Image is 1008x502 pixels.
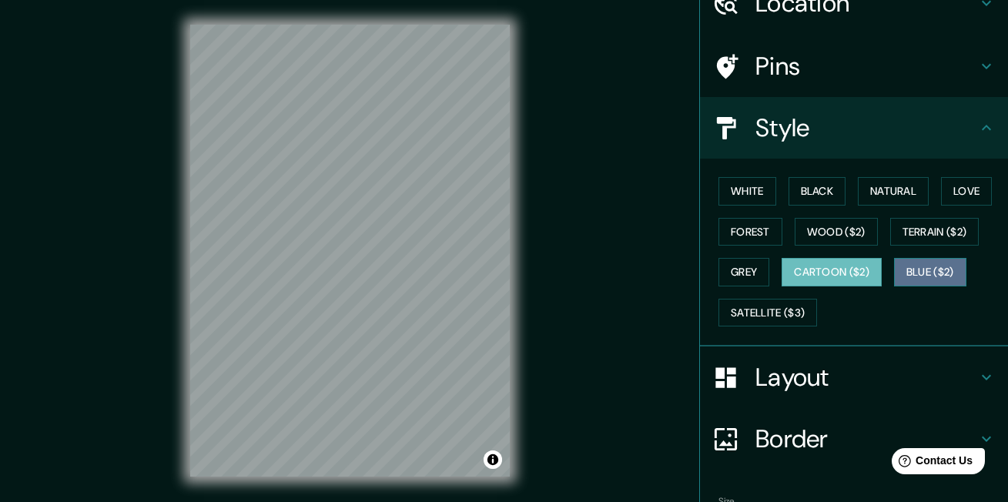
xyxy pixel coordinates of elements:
button: Terrain ($2) [890,218,980,246]
button: Blue ($2) [894,258,966,286]
iframe: Help widget launcher [871,442,991,485]
button: Toggle attribution [484,450,502,469]
button: Cartoon ($2) [782,258,882,286]
button: White [718,177,776,206]
canvas: Map [190,25,510,477]
div: Border [700,408,1008,470]
div: Style [700,97,1008,159]
h4: Pins [755,51,977,82]
h4: Layout [755,362,977,393]
div: Pins [700,35,1008,97]
div: Layout [700,346,1008,408]
button: Love [941,177,992,206]
h4: Style [755,112,977,143]
button: Grey [718,258,769,286]
button: Natural [858,177,929,206]
button: Satellite ($3) [718,299,817,327]
button: Forest [718,218,782,246]
h4: Border [755,423,977,454]
button: Wood ($2) [795,218,878,246]
button: Black [789,177,846,206]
